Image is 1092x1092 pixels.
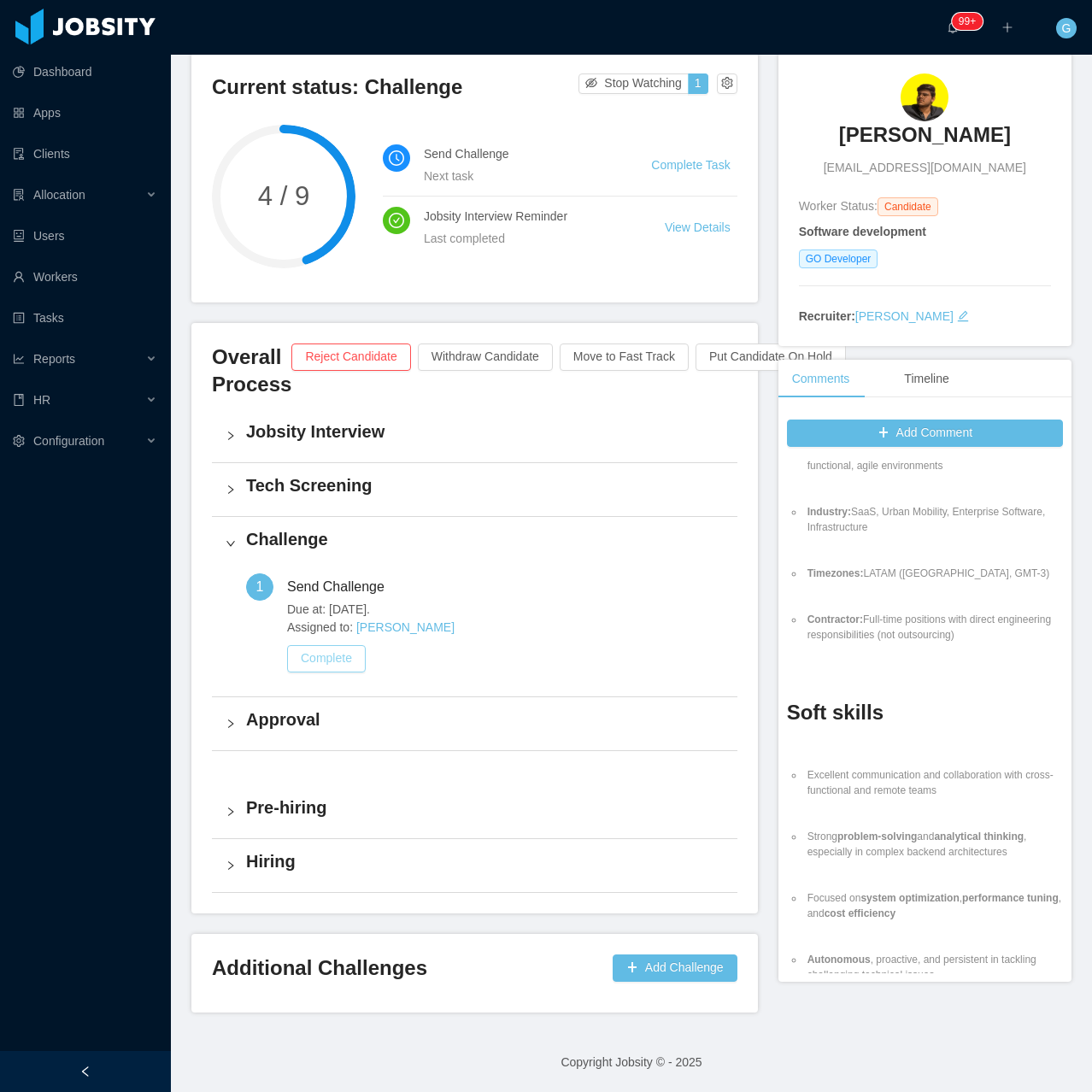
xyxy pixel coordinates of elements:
[212,73,578,101] h3: Current status: Challenge
[212,839,737,892] div: icon: rightHiring
[287,619,724,637] span: Assigned to:
[287,651,366,665] a: Complete
[246,527,724,551] h4: Challenge
[418,343,553,371] button: Withdraw Candidate
[13,260,157,294] a: icon: userWorkers
[226,807,236,817] i: icon: right
[613,954,737,982] button: icon: plusAdd Challenge
[855,309,954,323] a: [PERSON_NAME]
[947,21,959,33] i: icon: bell
[878,197,938,216] span: Candidate
[957,310,969,322] i: icon: edit
[287,645,366,672] button: Complete
[287,601,724,619] span: Due at: [DATE].
[256,579,264,594] span: 1
[778,360,864,398] div: Comments
[212,954,606,982] h3: Additional Challenges
[717,73,737,94] button: icon: setting
[389,213,404,228] i: icon: check-circle
[287,573,398,601] div: Send Challenge
[560,343,689,371] button: Move to Fast Track
[389,150,404,166] i: icon: clock-circle
[13,189,25,201] i: icon: solution
[424,167,610,185] div: Next task
[424,144,610,163] h4: Send Challenge
[13,301,157,335] a: icon: profileTasks
[33,188,85,202] span: Allocation
[952,13,983,30] sup: 226
[807,506,851,518] strong: Industry:
[226,538,236,549] i: icon: right
[799,225,926,238] strong: Software development
[804,443,1063,489] li: Fully remote, cross-functional, agile environments
[226,431,236,441] i: icon: right
[804,504,1063,550] li: SaaS, Urban Mobility, Enterprise Software, Infrastructure
[212,517,737,570] div: icon: rightChallenge
[33,352,75,366] span: Reports
[890,360,962,398] div: Timeline
[212,785,737,838] div: icon: rightPre-hiring
[839,121,1011,149] h3: [PERSON_NAME]
[246,473,724,497] h4: Tech Screening
[787,420,1063,447] button: icon: plusAdd Comment
[860,892,959,904] strong: system optimization
[171,1033,1092,1092] footer: Copyright Jobsity © - 2025
[13,394,25,406] i: icon: book
[804,952,1063,998] li: , proactive, and persistent in tackling challenging technical issues
[1001,21,1013,33] i: icon: plus
[212,463,737,516] div: icon: rightTech Screening
[578,73,689,94] button: icon: eye-invisibleStop Watching
[13,96,157,130] a: icon: appstoreApps
[212,183,355,209] span: 4 / 9
[651,158,730,172] a: Complete Task
[804,612,1063,658] li: Full-time positions with direct engineering responsibilities (not outsourcing)
[13,435,25,447] i: icon: setting
[799,250,878,268] span: GO Developer
[807,954,871,966] strong: Autonomous
[356,620,455,634] a: [PERSON_NAME]
[1062,18,1071,38] span: G
[246,420,724,443] h4: Jobsity Interview
[799,309,855,323] strong: Recruiter:
[688,73,708,94] button: 1
[291,343,410,371] button: Reject Candidate
[901,73,948,121] img: 736690b6-5aea-4c86-ba41-0dffbbb2f314_68dfe77e20976-90w.png
[33,393,50,407] span: HR
[212,697,737,750] div: icon: rightApproval
[424,207,624,226] h4: Jobsity Interview Reminder
[13,137,157,171] a: icon: auditClients
[934,831,1024,842] strong: analytical thinking
[212,409,737,462] div: icon: rightJobsity Interview
[824,159,1026,177] span: [EMAIL_ADDRESS][DOMAIN_NAME]
[799,199,878,213] span: Worker Status:
[226,860,236,871] i: icon: right
[787,701,884,724] strong: Soft skills
[246,796,724,819] h4: Pre-hiring
[837,831,917,842] strong: problem-solving
[212,343,291,399] h3: Overall Process
[804,767,1063,813] li: Excellent communication and collaboration with cross-functional and remote teams
[962,892,1059,904] strong: performance tuning
[804,890,1063,936] li: Focused on , , and
[804,829,1063,875] li: Strong and , especially in complex backend architectures
[13,55,157,89] a: icon: pie-chartDashboard
[246,849,724,873] h4: Hiring
[825,907,895,919] strong: cost efficiency
[665,220,731,234] a: View Details
[246,707,724,731] h4: Approval
[804,566,1063,596] li: LATAM ([GEOGRAPHIC_DATA], GMT-3)
[226,719,236,729] i: icon: right
[696,343,846,371] button: Put Candidate On Hold
[807,567,864,579] strong: Timezones:
[424,229,624,248] div: Last completed
[807,614,863,625] strong: Contractor:
[226,484,236,495] i: icon: right
[13,353,25,365] i: icon: line-chart
[33,434,104,448] span: Configuration
[13,219,157,253] a: icon: robotUsers
[839,121,1011,159] a: [PERSON_NAME]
